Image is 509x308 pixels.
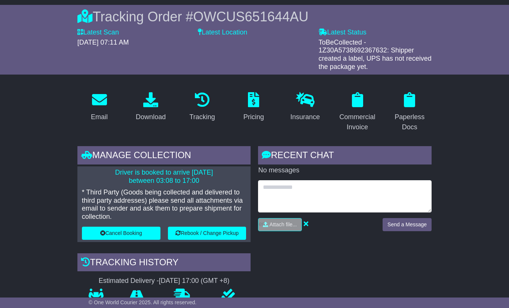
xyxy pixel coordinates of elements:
div: Tracking [190,112,215,122]
div: Manage collection [77,146,251,166]
div: Pricing [243,112,264,122]
a: Download [131,90,171,125]
div: Paperless Docs [393,112,427,132]
div: Download [136,112,166,122]
button: Send a Message [383,218,432,231]
span: ToBeCollected - 1Z30A5738692367632: Shipper created a label, UPS has not received the package yet. [319,39,432,70]
div: Email [91,112,108,122]
a: Paperless Docs [388,90,432,135]
button: Rebook / Change Pickup [168,227,246,240]
a: Tracking [185,90,220,125]
label: Latest Location [198,28,247,37]
div: Estimated Delivery - [77,277,251,285]
span: OWCUS651644AU [193,9,309,24]
div: Tracking Order # [77,9,432,25]
a: Commercial Invoice [335,90,380,135]
div: RECENT CHAT [258,146,432,166]
p: No messages [258,166,432,175]
a: Email [86,90,113,125]
button: Cancel Booking [82,227,160,240]
label: Latest Status [319,28,367,37]
div: Commercial Invoice [340,112,375,132]
span: [DATE] 07:11 AM [77,39,129,46]
span: © One World Courier 2025. All rights reserved. [89,299,197,305]
a: Pricing [239,90,269,125]
div: Insurance [290,112,320,122]
a: Insurance [285,90,325,125]
p: * Third Party (Goods being collected and delivered to third party addresses) please send all atta... [82,188,246,221]
p: Driver is booked to arrive [DATE] between 03:08 to 17:00 [82,169,246,185]
div: Tracking history [77,253,251,274]
div: [DATE] 17:00 (GMT +8) [159,277,230,285]
label: Latest Scan [77,28,119,37]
